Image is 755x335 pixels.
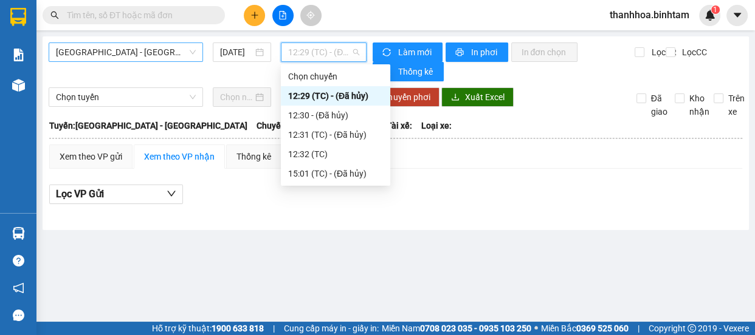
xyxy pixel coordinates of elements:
span: copyright [688,324,696,333]
span: Tài xế: [387,119,412,132]
span: | [638,322,640,335]
img: warehouse-icon [12,227,25,240]
div: Xem theo VP gửi [60,150,122,163]
span: plus [250,11,259,19]
span: Kho nhận [684,92,714,118]
span: 1 [713,5,717,14]
span: Cung cấp máy in - giấy in: [284,322,379,335]
button: In đơn chọn [511,42,577,62]
button: downloadXuất Excel [441,87,514,107]
div: Chọn chuyến [288,70,383,83]
span: In phơi [471,46,498,59]
b: Tuyến: [GEOGRAPHIC_DATA] - [GEOGRAPHIC_DATA] [49,121,247,130]
strong: 0369 525 060 [576,323,629,333]
span: sync [382,48,393,58]
img: solution-icon [12,49,25,61]
input: 13/10/2025 [220,46,253,59]
div: 12:29 (TC) - (Đã hủy) [288,89,383,103]
span: thanhhoa.binhtam [600,7,699,22]
button: bar-chartThống kê [373,62,444,81]
span: Miền Nam [382,322,531,335]
button: Chuyển phơi [373,87,440,107]
div: 12:30 - (Đã hủy) [288,109,383,122]
span: message [13,310,24,321]
span: Chọn tuyến [56,88,196,106]
span: Lọc CR [646,46,678,59]
div: Chọn chuyến [281,67,390,86]
span: Đã giao [646,92,672,118]
span: | [273,322,275,335]
span: down [167,189,176,198]
span: Làm mới [398,46,433,59]
input: Chọn ngày [220,90,253,104]
span: Miền Bắc [541,322,629,335]
div: Thống kê [236,150,271,163]
strong: 0708 023 035 - 0935 103 250 [420,323,531,333]
div: 12:32 (TC) [288,147,383,161]
span: Chuyến: (12:29 [DATE]) [257,119,345,132]
span: Lọc CC [677,46,709,59]
span: ⚪️ [534,326,538,331]
button: aim [300,5,322,26]
input: Tìm tên, số ĐT hoặc mã đơn [67,8,210,22]
img: icon-new-feature [705,10,715,21]
span: Hỗ trợ kỹ thuật: [152,322,264,335]
span: printer [455,48,466,58]
span: Trên xe [723,92,750,118]
span: Hà Nội - Quảng Ngãi [56,43,196,61]
strong: 1900 633 818 [212,323,264,333]
button: file-add [272,5,294,26]
div: 12:31 (TC) - (Đã hủy) [288,128,383,141]
span: caret-down [732,10,743,21]
button: printerIn phơi [446,42,508,62]
div: Xem theo VP nhận [144,150,215,163]
button: syncLàm mới [373,42,443,62]
img: logo-vxr [10,8,26,26]
span: notification [13,282,24,294]
sup: 1 [711,5,720,14]
span: file-add [278,11,287,19]
span: search [50,11,59,19]
div: 15:01 (TC) - (Đã hủy) [288,167,383,180]
span: Thống kê [398,65,434,78]
span: aim [306,11,315,19]
span: 12:29 (TC) - (Đã hủy) [288,43,359,61]
button: Lọc VP Gửi [49,184,183,204]
span: Loại xe: [421,119,452,132]
button: caret-down [726,5,748,26]
button: plus [244,5,265,26]
span: question-circle [13,255,24,266]
span: Lọc VP Gửi [56,186,104,201]
img: warehouse-icon [12,79,25,92]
